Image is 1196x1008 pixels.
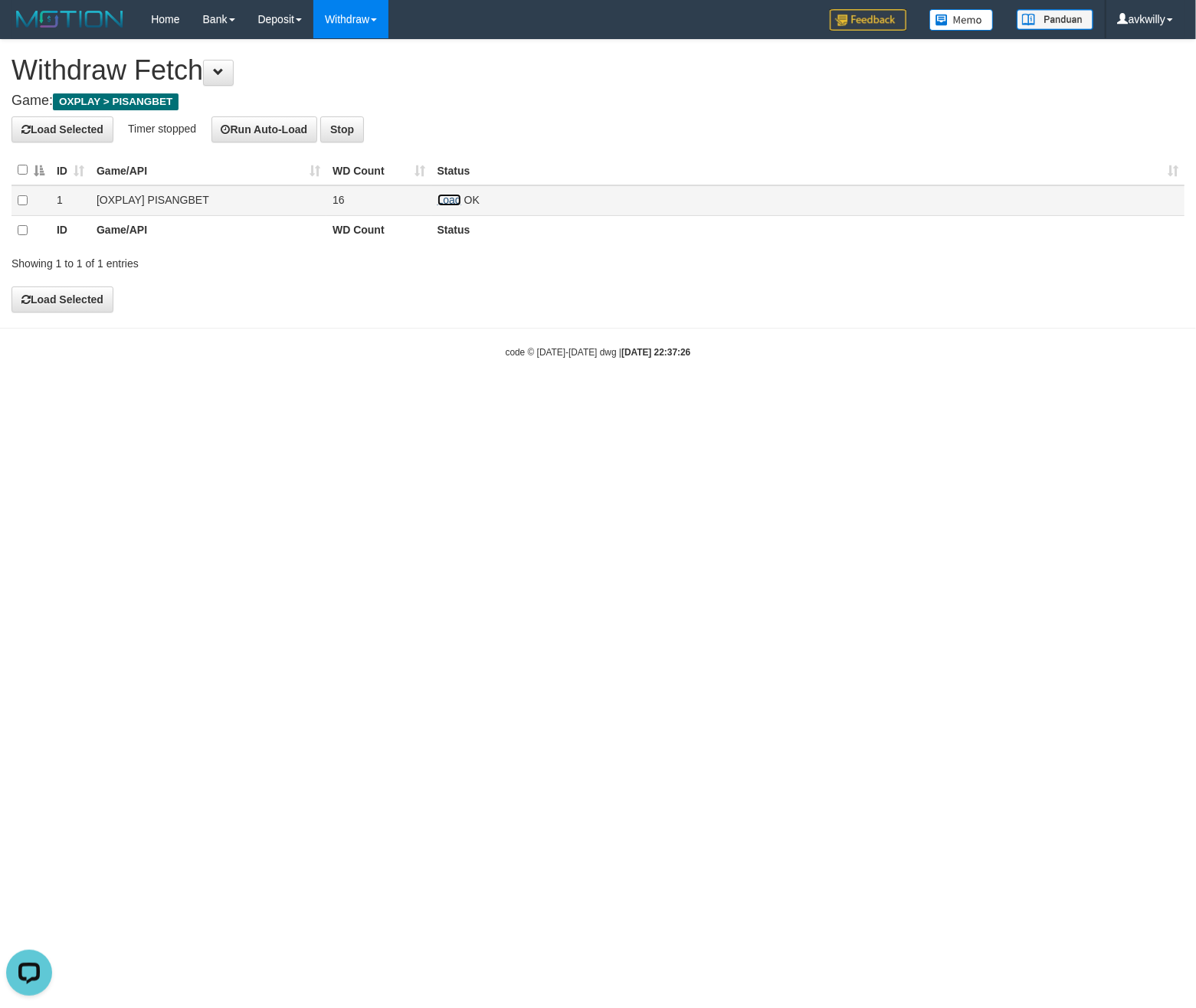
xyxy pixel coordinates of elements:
span: OXPLAY > PISANGBET [53,93,179,110]
img: panduan.png [1017,9,1093,30]
span: Timer stopped [128,122,196,134]
th: Game/API: activate to sort column ascending [90,155,326,185]
th: ID: activate to sort column ascending [51,155,90,185]
th: WD Count: activate to sort column ascending [326,155,431,185]
img: MOTION_logo.png [11,8,128,31]
th: Game/API [90,215,326,245]
h1: Withdraw Fetch [11,55,1185,86]
th: ID [51,215,90,245]
span: 16 [333,194,345,206]
button: Open LiveChat chat widget [6,6,52,52]
td: [OXPLAY] PISANGBET [90,185,326,216]
a: Load [437,194,461,206]
button: Stop [320,116,364,142]
span: OK [464,194,480,206]
th: Status: activate to sort column ascending [431,155,1185,185]
h4: Game: [11,93,1185,109]
button: Run Auto-Load [211,116,318,142]
button: Load Selected [11,116,113,142]
td: 1 [51,185,90,216]
div: Showing 1 to 1 of 1 entries [11,250,487,271]
img: Button%20Memo.svg [929,9,994,31]
button: Load Selected [11,286,113,313]
img: Feedback.jpg [830,9,906,31]
strong: [DATE] 22:37:26 [621,347,690,358]
th: Status [431,215,1185,245]
th: WD Count [326,215,431,245]
small: code © [DATE]-[DATE] dwg | [506,347,691,358]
